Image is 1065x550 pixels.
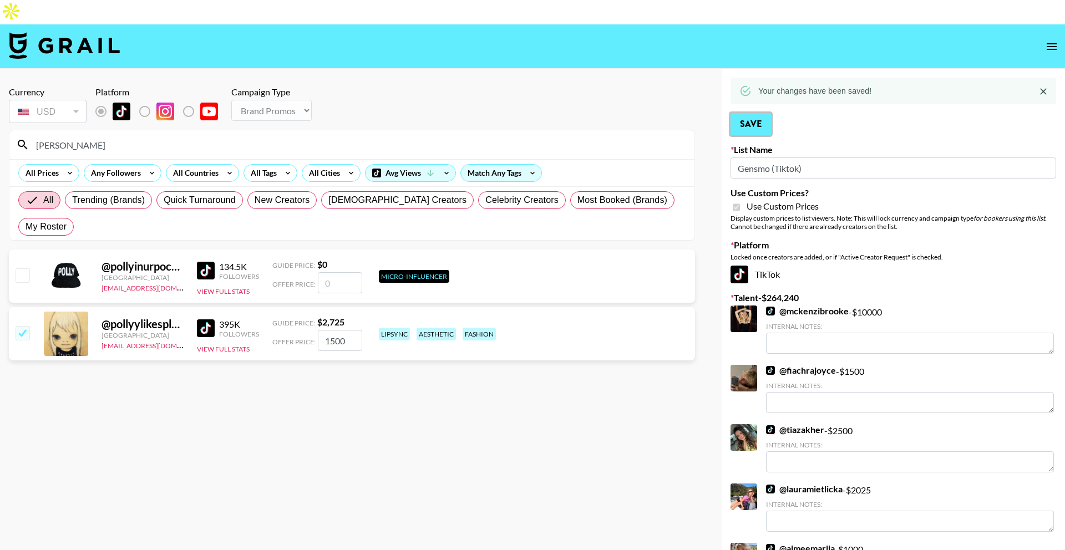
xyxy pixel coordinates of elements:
[731,253,1056,261] div: Locked once creators are added, or if "Active Creator Request" is checked.
[166,165,221,181] div: All Countries
[417,328,456,340] div: aesthetic
[328,193,466,207] span: [DEMOGRAPHIC_DATA] Creators
[766,305,849,317] a: @mckenzibrooke
[766,424,1054,472] div: - $ 2500
[164,193,236,207] span: Quick Turnaround
[84,165,143,181] div: Any Followers
[766,425,775,434] img: TikTok
[102,317,184,331] div: @ pollyylikesplants
[1035,83,1052,100] button: Close
[219,330,259,338] div: Followers
[219,272,259,281] div: Followers
[102,331,184,339] div: [GEOGRAPHIC_DATA]
[302,165,342,181] div: All Cities
[766,305,1054,354] div: - $ 10000
[197,345,250,353] button: View Full Stats
[26,220,67,233] span: My Roster
[9,32,120,59] img: Grail Talent
[72,193,145,207] span: Trending (Brands)
[766,365,1054,413] div: - $ 1500
[577,193,667,207] span: Most Booked (Brands)
[43,193,53,207] span: All
[272,338,316,346] span: Offer Price:
[485,193,559,207] span: Celebrity Creators
[758,81,871,101] div: Your changes have been saved!
[731,187,1056,198] label: Use Custom Prices?
[766,366,775,375] img: TikTok
[747,201,819,212] span: Use Custom Prices
[766,483,1054,532] div: - $ 2025
[318,272,362,293] input: 0
[102,273,184,282] div: [GEOGRAPHIC_DATA]
[317,317,344,327] strong: $ 2,725
[95,86,227,98] div: Platform
[317,259,327,269] strong: $ 0
[19,165,61,181] div: All Prices
[973,214,1045,222] em: for bookers using this list
[366,165,455,181] div: Avg Views
[255,193,310,207] span: New Creators
[766,307,775,315] img: TikTok
[766,500,1054,508] div: Internal Notes:
[102,339,213,350] a: [EMAIL_ADDRESS][DOMAIN_NAME]
[231,86,312,98] div: Campaign Type
[731,292,1056,303] label: Talent - $ 264,240
[156,103,174,120] img: Instagram
[766,424,824,435] a: @tiazakher
[463,328,496,340] div: fashion
[766,483,843,495] a: @lauramietlicka
[197,319,215,337] img: TikTok
[461,165,541,181] div: Match Any Tags
[731,240,1056,251] label: Platform
[379,270,449,283] div: Micro-Influencer
[244,165,279,181] div: All Tags
[272,280,316,288] span: Offer Price:
[766,441,1054,449] div: Internal Notes:
[731,144,1056,155] label: List Name
[113,103,130,120] img: TikTok
[731,214,1056,231] div: Display custom prices to list viewers. Note: This will lock currency and campaign type . Cannot b...
[219,261,259,272] div: 134.5K
[219,319,259,330] div: 395K
[766,365,836,376] a: @fiachrajoyce
[9,86,87,98] div: Currency
[318,330,362,351] input: 2,725
[731,113,771,135] button: Save
[766,322,1054,330] div: Internal Notes:
[272,319,315,327] span: Guide Price:
[272,261,315,269] span: Guide Price:
[379,328,410,340] div: lipsync
[200,103,218,120] img: YouTube
[766,485,775,493] img: TikTok
[197,262,215,279] img: TikTok
[9,98,87,125] div: Currency is locked to USD
[29,136,688,154] input: Search by User Name
[731,266,1056,283] div: TikTok
[11,102,84,121] div: USD
[102,282,213,292] a: [EMAIL_ADDRESS][DOMAIN_NAME]
[766,381,1054,390] div: Internal Notes:
[95,100,227,123] div: List locked to TikTok.
[1041,35,1063,58] button: open drawer
[731,266,748,283] img: TikTok
[197,287,250,296] button: View Full Stats
[102,259,184,273] div: @ pollyinurpocket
